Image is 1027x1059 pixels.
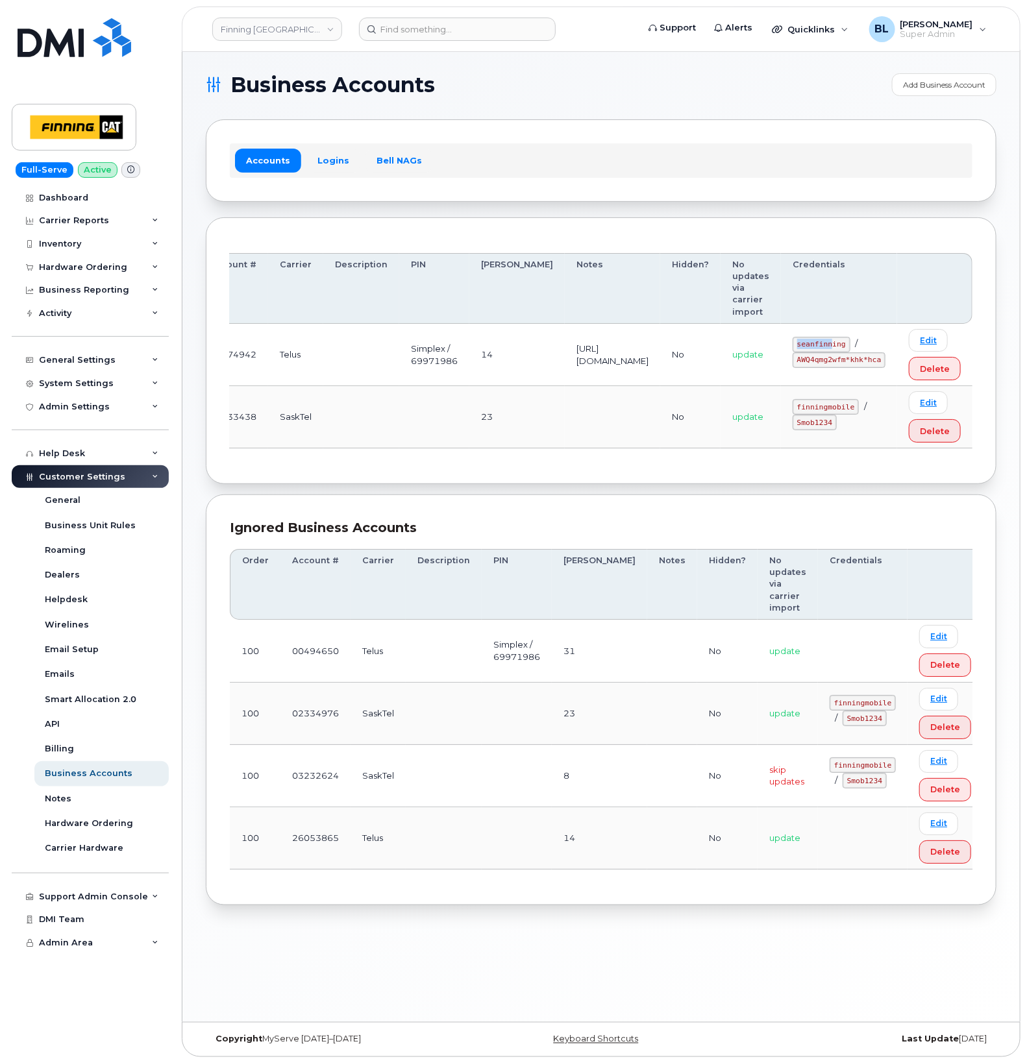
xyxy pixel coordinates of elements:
a: Logins [306,149,360,172]
code: Smob1234 [843,711,887,726]
td: SaskTel [351,745,406,807]
a: Accounts [235,149,301,172]
th: Hidden? [697,549,758,620]
a: Edit [919,688,958,711]
th: Notes [647,549,697,620]
th: Credentials [781,253,897,324]
button: Delete [919,716,971,739]
td: Telus [351,807,406,870]
span: Delete [930,659,960,671]
span: Delete [930,846,960,858]
td: No [697,807,758,870]
th: PIN [399,253,469,324]
td: 02334976 [280,683,351,745]
td: 23 [552,683,647,745]
a: Edit [919,750,958,773]
th: [PERSON_NAME] [469,253,565,324]
span: update [769,708,800,718]
td: 03232624 [280,745,351,807]
td: 14 [552,807,647,870]
th: Account # [198,253,268,324]
span: Delete [930,721,960,733]
td: Telus [351,620,406,682]
td: Simplex / 69971986 [482,620,552,682]
span: Delete [920,425,950,437]
td: No [660,386,721,448]
td: 01074942 [198,324,268,386]
strong: Copyright [216,1034,262,1044]
code: Smob1234 [793,415,837,430]
span: Business Accounts [230,75,435,95]
th: Credentials [818,549,908,620]
button: Delete [919,653,971,677]
strong: Last Update [902,1034,959,1044]
div: Ignored Business Accounts [230,518,972,537]
button: Delete [909,419,961,443]
th: Carrier [351,549,406,620]
td: 100 [230,683,280,745]
code: finningmobile [830,757,896,773]
span: Delete [930,783,960,796]
button: Delete [909,357,961,380]
a: Edit [919,812,958,835]
th: Description [406,549,482,620]
span: update [769,646,800,656]
a: Edit [909,391,948,414]
span: / [835,712,837,723]
td: 14 [469,324,565,386]
td: SaskTel [268,386,323,448]
th: Account # [280,549,351,620]
code: seanfinning [793,337,850,352]
td: No [697,683,758,745]
td: 31 [552,620,647,682]
button: Delete [919,840,971,864]
td: 00494650 [280,620,351,682]
span: / [856,338,858,348]
a: Edit [909,329,948,352]
td: No [697,745,758,807]
span: update [732,349,763,359]
th: Description [323,253,399,324]
td: No [697,620,758,682]
th: No updates via carrier import [721,253,781,324]
td: 100 [230,745,280,807]
a: Keyboard Shortcuts [554,1034,639,1044]
span: / [835,775,837,785]
a: Edit [919,625,958,648]
th: Hidden? [660,253,721,324]
span: / [864,401,867,411]
td: 26053865 [280,807,351,870]
td: Simplex / 69971986 [399,324,469,386]
code: AWQ4qmg2wfm*khk*hca [793,352,885,368]
code: Smob1234 [843,773,887,788]
a: Bell NAGs [365,149,433,172]
th: Carrier [268,253,323,324]
td: 100 [230,620,280,682]
th: No updates via carrier import [758,549,818,620]
td: Telus [268,324,323,386]
div: MyServe [DATE]–[DATE] [206,1034,469,1045]
code: finningmobile [793,399,859,415]
td: No [660,324,721,386]
span: update [732,411,763,422]
span: skip updates [769,764,804,787]
a: Add Business Account [892,73,996,96]
th: Order [230,549,280,620]
code: finningmobile [830,695,896,711]
td: 100 [230,807,280,870]
span: update [769,833,800,843]
td: 23 [469,386,565,448]
th: Notes [565,253,660,324]
td: 02333438 [198,386,268,448]
td: 8 [552,745,647,807]
td: SaskTel [351,683,406,745]
span: Delete [920,363,950,375]
th: PIN [482,549,552,620]
button: Delete [919,778,971,801]
th: [PERSON_NAME] [552,549,647,620]
div: [DATE] [733,1034,996,1045]
td: [URL][DOMAIN_NAME] [565,324,660,386]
